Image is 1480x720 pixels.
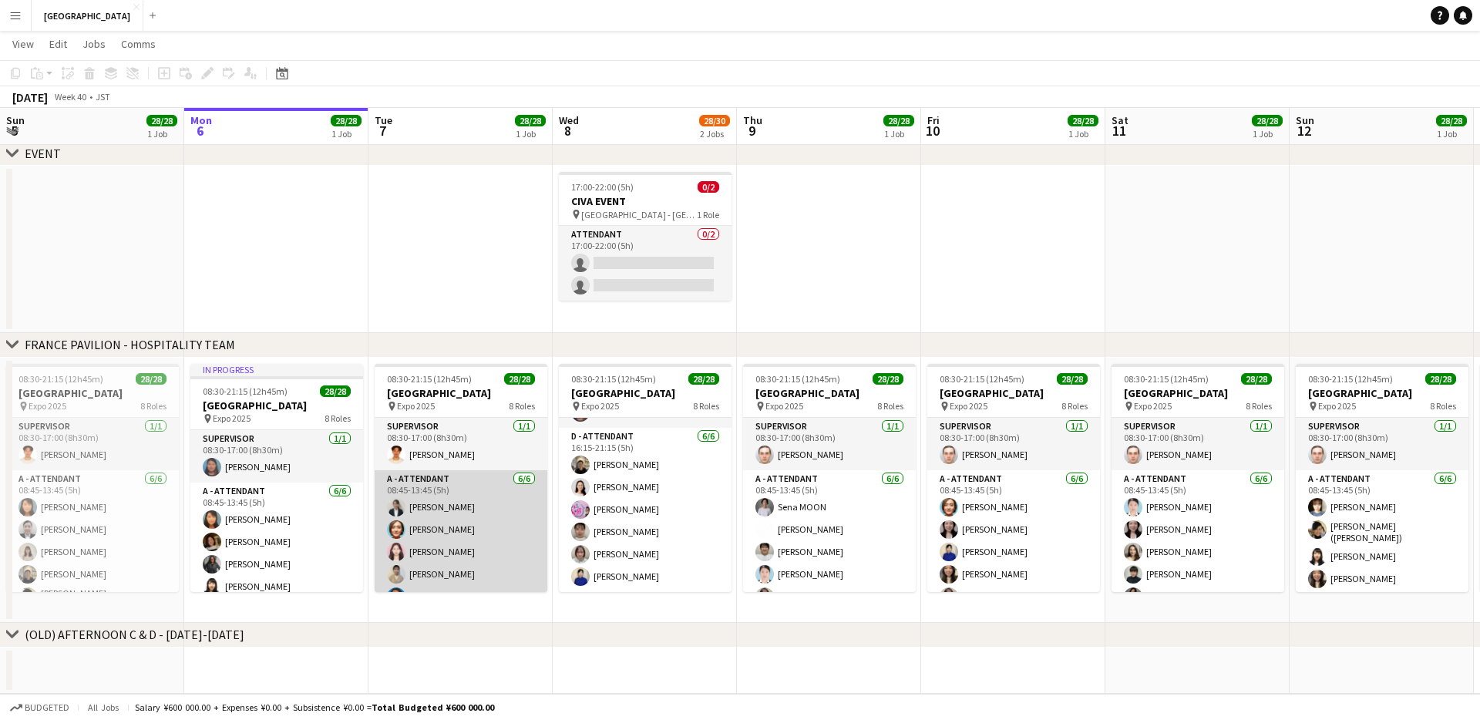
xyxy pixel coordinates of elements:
[1296,113,1314,127] span: Sun
[927,470,1100,634] app-card-role: A - ATTENDANT6/608:45-13:45 (5h)[PERSON_NAME][PERSON_NAME][PERSON_NAME][PERSON_NAME][PERSON_NAME]
[331,115,362,126] span: 28/28
[1437,128,1466,140] div: 1 Job
[516,128,545,140] div: 1 Job
[6,470,179,639] app-card-role: A - ATTENDANT6/608:45-13:45 (5h)[PERSON_NAME][PERSON_NAME][PERSON_NAME][PERSON_NAME][PERSON_NAME]...
[25,702,69,713] span: Budgeted
[1425,373,1456,385] span: 28/28
[49,37,67,51] span: Edit
[940,373,1024,385] span: 08:30-21:15 (12h45m)
[1308,373,1393,385] span: 08:30-21:15 (12h45m)
[6,34,40,54] a: View
[1124,373,1209,385] span: 08:30-21:15 (12h45m)
[1293,122,1314,140] span: 12
[765,400,803,412] span: Expo 2025
[320,385,351,397] span: 28/28
[698,181,719,193] span: 0/2
[6,364,179,592] app-job-card: 08:30-21:15 (12h45m)28/28[GEOGRAPHIC_DATA] Expo 20258 RolesSUPERVISOR1/108:30-17:00 (8h30m)[PERSO...
[509,400,535,412] span: 8 Roles
[557,122,579,140] span: 8
[1061,400,1088,412] span: 8 Roles
[743,386,916,400] h3: [GEOGRAPHIC_DATA]
[504,373,535,385] span: 28/28
[1318,400,1356,412] span: Expo 2025
[190,430,363,483] app-card-role: SUPERVISOR1/108:30-17:00 (8h30m)[PERSON_NAME]
[1134,400,1172,412] span: Expo 2025
[1436,115,1467,126] span: 28/28
[96,91,110,103] div: JST
[559,226,732,301] app-card-role: ATTENDANT0/217:00-22:00 (5h)
[325,412,351,424] span: 8 Roles
[1296,470,1468,639] app-card-role: A - ATTENDANT6/608:45-13:45 (5h)[PERSON_NAME][PERSON_NAME]([PERSON_NAME])[PERSON_NAME][PERSON_NAME]
[559,386,732,400] h3: [GEOGRAPHIC_DATA]
[741,122,762,140] span: 9
[190,483,363,647] app-card-role: A - ATTENDANT6/608:45-13:45 (5h)[PERSON_NAME][PERSON_NAME][PERSON_NAME][PERSON_NAME]
[873,373,903,385] span: 28/28
[29,400,66,412] span: Expo 2025
[755,373,840,385] span: 08:30-21:15 (12h45m)
[372,122,392,140] span: 7
[25,627,244,642] div: (OLD) AFTERNOON C & D - [DATE]-[DATE]
[1057,373,1088,385] span: 28/28
[559,172,732,301] div: 17:00-22:00 (5h)0/2CIVA EVENT [GEOGRAPHIC_DATA] - [GEOGRAPHIC_DATA] EXPO 20251 RoleATTENDANT0/217...
[397,400,435,412] span: Expo 2025
[927,386,1100,400] h3: [GEOGRAPHIC_DATA]
[82,37,106,51] span: Jobs
[375,470,547,634] app-card-role: A - ATTENDANT6/608:45-13:45 (5h)[PERSON_NAME][PERSON_NAME][PERSON_NAME][PERSON_NAME][PERSON_NAME]
[1112,113,1128,127] span: Sat
[6,113,25,127] span: Sun
[688,373,719,385] span: 28/28
[147,128,177,140] div: 1 Job
[4,122,25,140] span: 5
[1241,373,1272,385] span: 28/28
[571,373,656,385] span: 08:30-21:15 (12h45m)
[6,386,179,400] h3: [GEOGRAPHIC_DATA]
[927,113,940,127] span: Fri
[115,34,162,54] a: Comms
[883,115,914,126] span: 28/28
[559,194,732,208] h3: CIVA EVENT
[515,115,546,126] span: 28/28
[559,364,732,592] app-job-card: 08:30-21:15 (12h45m)28/28[GEOGRAPHIC_DATA] Expo 20258 Roles[PERSON_NAME]SUPERVISOR1/112:45-21:15 ...
[375,113,392,127] span: Tue
[1296,386,1468,400] h3: [GEOGRAPHIC_DATA]
[1109,122,1128,140] span: 11
[1068,128,1098,140] div: 1 Job
[375,386,547,400] h3: [GEOGRAPHIC_DATA]
[146,115,177,126] span: 28/28
[190,113,212,127] span: Mon
[32,1,143,31] button: [GEOGRAPHIC_DATA]
[375,364,547,592] app-job-card: 08:30-21:15 (12h45m)28/28[GEOGRAPHIC_DATA] Expo 20258 RolesSUPERVISOR1/108:30-17:00 (8h30m)[PERSO...
[51,91,89,103] span: Week 40
[884,128,913,140] div: 1 Job
[1112,364,1284,592] app-job-card: 08:30-21:15 (12h45m)28/28[GEOGRAPHIC_DATA] Expo 20258 RolesSUPERVISOR1/108:30-17:00 (8h30m)[PERSO...
[12,37,34,51] span: View
[581,209,697,220] span: [GEOGRAPHIC_DATA] - [GEOGRAPHIC_DATA] EXPO 2025
[925,122,940,140] span: 10
[18,373,103,385] span: 08:30-21:15 (12h45m)
[1296,364,1468,592] app-job-card: 08:30-21:15 (12h45m)28/28[GEOGRAPHIC_DATA] Expo 20258 RolesSUPERVISOR1/108:30-17:00 (8h30m)[PERSO...
[743,364,916,592] app-job-card: 08:30-21:15 (12h45m)28/28[GEOGRAPHIC_DATA] Expo 20258 RolesSUPERVISOR1/108:30-17:00 (8h30m)[PERSO...
[697,209,719,220] span: 1 Role
[25,146,61,161] div: EVENT
[43,34,73,54] a: Edit
[927,418,1100,470] app-card-role: SUPERVISOR1/108:30-17:00 (8h30m)[PERSON_NAME]
[25,337,235,352] div: FRANCE PAVILION - HOSPITALITY TEAM
[700,128,729,140] div: 2 Jobs
[559,428,732,592] app-card-role: D - ATTENDANT6/616:15-21:15 (5h)[PERSON_NAME][PERSON_NAME][PERSON_NAME][PERSON_NAME][PERSON_NAME]...
[331,128,361,140] div: 1 Job
[1112,470,1284,634] app-card-role: A - ATTENDANT6/608:45-13:45 (5h)[PERSON_NAME][PERSON_NAME][PERSON_NAME][PERSON_NAME]Sena MOON
[743,113,762,127] span: Thu
[743,470,916,634] app-card-role: A - ATTENDANT6/608:45-13:45 (5h)Sena MOON[PERSON_NAME][PERSON_NAME][PERSON_NAME][PERSON_NAME]
[950,400,987,412] span: Expo 2025
[1112,418,1284,470] app-card-role: SUPERVISOR1/108:30-17:00 (8h30m)[PERSON_NAME]
[877,400,903,412] span: 8 Roles
[136,373,166,385] span: 28/28
[1430,400,1456,412] span: 8 Roles
[559,113,579,127] span: Wed
[1246,400,1272,412] span: 8 Roles
[190,399,363,412] h3: [GEOGRAPHIC_DATA]
[203,385,288,397] span: 08:30-21:15 (12h45m)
